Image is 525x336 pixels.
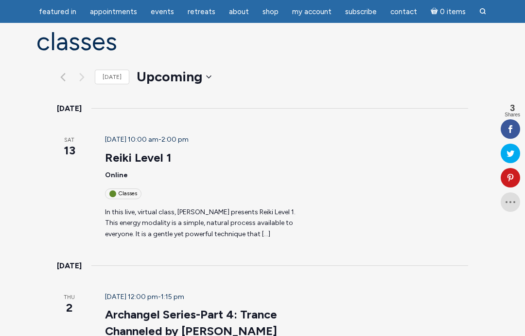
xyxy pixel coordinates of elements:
[105,135,158,144] span: [DATE] 10:00 am
[425,1,472,21] a: Cart0 items
[223,2,255,21] a: About
[137,67,211,87] button: Upcoming
[39,7,76,16] span: featured in
[105,293,184,301] time: -
[505,112,520,117] span: Shares
[57,294,82,302] span: Thu
[431,7,440,16] i: Cart
[151,7,174,16] span: Events
[57,299,82,316] span: 2
[57,71,69,83] a: Previous Events
[161,293,184,301] span: 1:15 pm
[505,104,520,112] span: 3
[145,2,180,21] a: Events
[390,7,417,16] span: Contact
[292,7,332,16] span: My Account
[84,2,143,21] a: Appointments
[345,7,377,16] span: Subscribe
[229,7,249,16] span: About
[36,28,489,56] h1: Classes
[385,2,423,21] a: Contact
[286,2,337,21] a: My Account
[161,135,189,144] span: 2:00 pm
[105,207,309,240] p: In this live, virtual class, [PERSON_NAME] presents Reiki Level 1. This energy modality is a simp...
[76,71,87,83] button: Next Events
[95,70,129,85] a: [DATE]
[182,2,221,21] a: Retreats
[105,135,189,144] time: -
[105,171,128,179] span: Online
[105,150,172,165] a: Reiki Level 1
[262,7,279,16] span: Shop
[57,142,82,159] span: 13
[440,8,466,16] span: 0 items
[188,7,215,16] span: Retreats
[105,293,158,301] span: [DATE] 12:00 pm
[57,136,82,145] span: Sat
[339,2,383,21] a: Subscribe
[57,260,82,272] time: [DATE]
[57,102,82,115] time: [DATE]
[257,2,284,21] a: Shop
[105,188,141,199] div: Classes
[137,68,202,85] span: Upcoming
[33,2,82,21] a: featured in
[90,7,137,16] span: Appointments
